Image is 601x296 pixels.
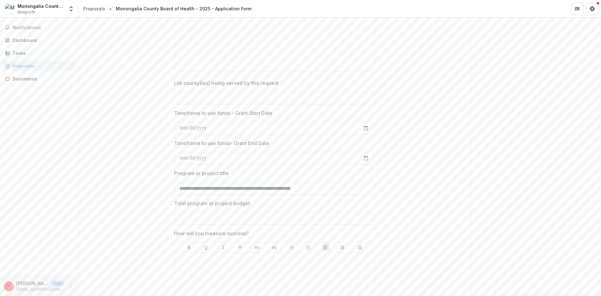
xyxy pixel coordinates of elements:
nav: breadcrumb [81,4,254,13]
button: Align Right [356,244,363,251]
div: Dashboard [13,37,70,44]
p: List county(ies) being served by this request [174,79,279,87]
button: Align Left [322,244,329,251]
a: Proposals [3,61,75,71]
button: Align Center [339,244,346,251]
div: Tasks [13,50,70,56]
span: Notifications [13,25,73,30]
button: Bullet List [288,244,295,251]
button: Heading 2 [270,244,278,251]
button: Strike [236,244,244,251]
div: Proposals [13,63,70,69]
button: More [67,283,74,290]
p: Total program or project budget [174,200,250,207]
a: Dashboard [3,35,75,45]
p: Timeframe to use funds - Grant Start Date [174,109,272,117]
div: Inni Yogo [7,284,11,288]
span: Nonprofit [18,9,35,15]
a: Tasks [3,48,75,58]
img: Monongalia County Board of Health [5,4,15,14]
a: Documents [3,74,75,84]
p: [PERSON_NAME] [16,280,49,287]
button: Heading 1 [254,244,261,251]
button: Get Help [586,3,598,15]
button: Ordered List [305,244,312,251]
p: Timeframe to use funds- Grant End Date [174,139,269,147]
div: Documents [13,75,70,82]
p: How will you measure success? [174,230,249,237]
button: Notifications [3,23,75,33]
button: Underline [202,244,210,251]
div: Monongalia County Board of Health [18,3,64,9]
button: Bold [185,244,193,251]
p: [EMAIL_ADDRESS][DOMAIN_NAME] [16,287,64,292]
div: Monongalia County Board of Health - 2025 - Application Form [116,5,251,12]
a: Proposals [81,4,108,13]
p: Program or project title [174,169,229,177]
button: Partners [571,3,583,15]
p: User [51,281,64,286]
button: Italicize [219,244,227,251]
div: Proposals [83,5,105,12]
button: Open entity switcher [67,3,75,15]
